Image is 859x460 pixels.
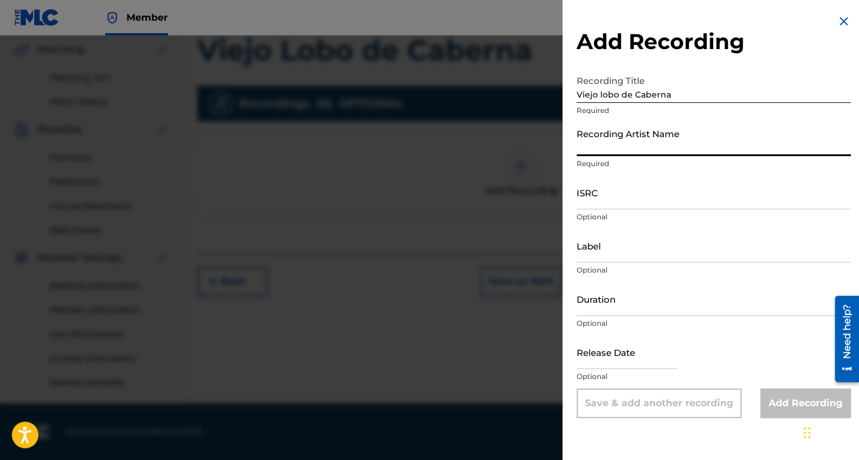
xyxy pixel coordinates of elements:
img: Top Rightsholder [105,11,119,25]
img: MLC Logo [14,9,60,26]
p: Optional [577,212,851,222]
iframe: Chat Widget [800,403,859,460]
p: Optional [577,318,851,329]
div: Arrastrar [803,415,811,451]
iframe: Resource Center [826,291,859,387]
p: Optional [577,371,851,382]
p: Optional [577,265,851,276]
span: Member [126,11,168,24]
div: Widget de chat [800,403,859,460]
h2: Add Recording [577,28,851,55]
p: Required [577,105,851,116]
p: Required [577,158,851,169]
